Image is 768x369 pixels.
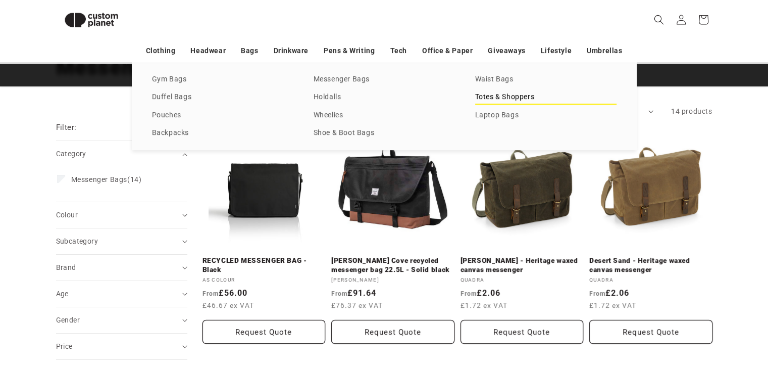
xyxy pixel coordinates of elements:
[71,175,142,184] span: (14)
[152,90,293,104] a: Duffel Bags
[648,9,670,31] summary: Search
[152,73,293,86] a: Gym Bags
[56,150,86,158] span: Category
[152,109,293,122] a: Pouches
[71,175,127,183] span: Messenger Bags
[331,320,454,344] : Request Quote
[56,334,187,359] summary: Price
[56,141,187,167] summary: Category (0 selected)
[475,90,617,104] a: Totes & Shoppers
[488,42,525,60] a: Giveaways
[422,42,473,60] a: Office & Paper
[314,90,455,104] a: Holdalls
[56,255,187,281] summary: Brand (0 selected)
[589,256,712,274] a: Desert Sand - Heritage waxed canvas messenger
[314,109,455,122] a: Wheelies
[56,290,69,298] span: Age
[56,228,187,254] summary: Subcategory (0 selected)
[460,320,584,344] button: Request Quote
[324,42,375,60] a: Pens & Writing
[331,256,454,274] a: [PERSON_NAME] Cove recycled messenger bag 22.5L - Solid black
[475,109,617,122] a: Laptop Bags
[56,4,127,36] img: Custom Planet
[241,42,258,60] a: Bags
[56,307,187,333] summary: Gender (0 selected)
[475,73,617,86] a: Waist Bags
[202,320,326,344] : Request Quote
[56,237,98,245] span: Subcategory
[541,42,572,60] a: Lifestyle
[587,42,622,60] a: Umbrellas
[314,126,455,140] a: Shoe & Boot Bags
[56,202,187,228] summary: Colour (0 selected)
[274,42,309,60] a: Drinkware
[460,256,584,274] a: [PERSON_NAME] - Heritage waxed canvas messenger
[190,42,226,60] a: Headwear
[314,73,455,86] a: Messenger Bags
[146,42,176,60] a: Clothing
[56,263,76,271] span: Brand
[56,211,78,219] span: Colour
[152,126,293,140] a: Backpacks
[589,320,712,344] button: Request Quote
[56,281,187,307] summary: Age (0 selected)
[202,256,326,274] a: RECYCLED MESSENGER BAG - Black
[390,42,406,60] a: Tech
[56,316,80,324] span: Gender
[599,260,768,369] iframe: Chat Widget
[56,342,73,350] span: Price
